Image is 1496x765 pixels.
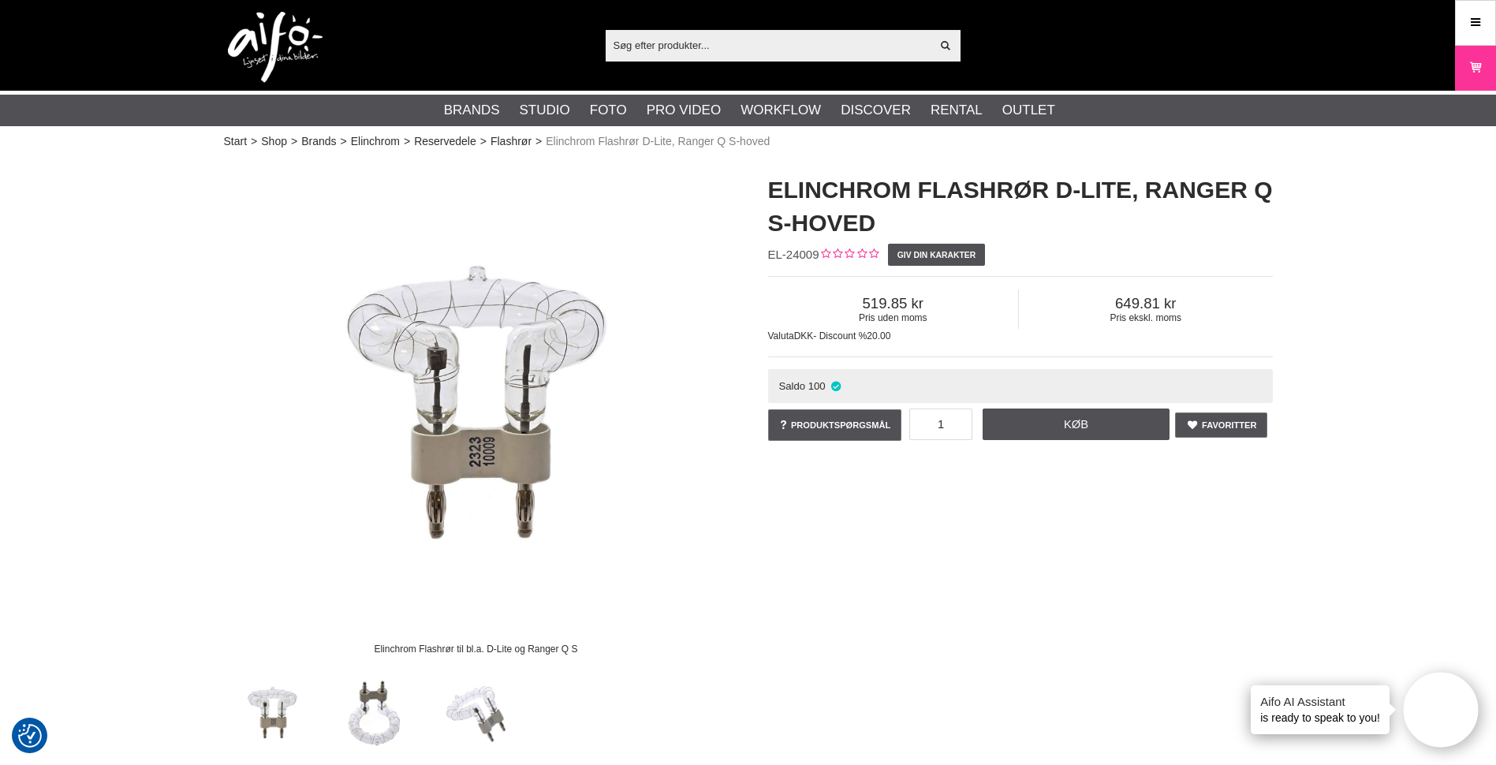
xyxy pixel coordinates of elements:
span: > [404,133,410,150]
input: Søg efter produkter... [606,33,931,57]
span: > [341,133,347,150]
img: Elinchrom Blixtrör D-Lite [428,666,524,762]
span: Saldo [778,380,805,392]
a: Workflow [741,100,821,121]
span: Valuta [768,330,794,341]
span: Elinchrom Flashrør D-Lite, Ranger Q S-hoved [546,133,770,150]
a: Produktspørgsmål [768,409,902,441]
span: Pris uden moms [768,312,1019,323]
div: is ready to speak to you! [1251,685,1390,734]
a: Start [224,133,248,150]
a: Discover [841,100,911,121]
span: > [480,133,487,150]
img: Elinchrom Flashrør til bl.a. D-Lite og Ranger Q S [326,666,422,762]
a: Brands [444,100,500,121]
span: > [251,133,257,150]
img: Revisit consent button [18,724,42,748]
span: EL-24009 [768,248,819,261]
a: Pro Video [647,100,721,121]
span: 20.00 [867,330,890,341]
img: Elinchrom Flashrør til bl.a. D-Lite og Ranger Q S [225,666,320,762]
img: Elinchrom Flashrør til bl.a. D-Lite og Ranger Q S [224,158,729,662]
a: Rental [931,100,983,121]
a: Brands [301,133,336,150]
a: Favoritter [1175,412,1268,438]
span: 100 [808,380,826,392]
span: > [291,133,297,150]
a: Elinchrom [351,133,400,150]
a: Foto [590,100,627,121]
a: Giv din karakter [888,244,984,266]
div: Kundebed&#248;mmelse: 0 [819,247,879,263]
a: Shop [261,133,287,150]
a: Reservedele [414,133,476,150]
span: DKK [794,330,814,341]
span: Pris ekskl. moms [1019,312,1273,323]
span: 649.81 [1019,295,1273,312]
span: - Discount % [813,330,867,341]
h4: Aifo AI Assistant [1260,693,1380,710]
a: Outlet [1002,100,1055,121]
span: > [535,133,542,150]
a: Flashrør [491,133,532,150]
a: Køb [983,409,1170,440]
h1: Elinchrom Flashrør D-Lite, Ranger Q S-hoved [768,174,1273,240]
div: Elinchrom Flashrør til bl.a. D-Lite og Ranger Q S [361,635,591,662]
span: 519.85 [768,295,1019,312]
img: logo.png [228,12,323,83]
i: På lager [830,380,843,392]
a: Studio [520,100,570,121]
button: Samtykkepræferencer [18,722,42,750]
